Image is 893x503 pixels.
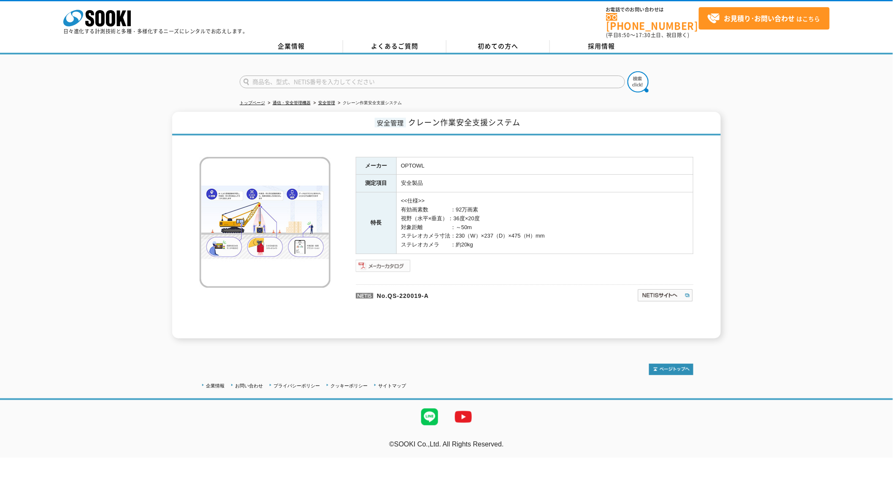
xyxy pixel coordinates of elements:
[378,383,406,388] a: サイトマップ
[206,383,225,388] a: 企業情報
[240,100,265,105] a: トップページ
[318,100,335,105] a: 安全管理
[330,383,368,388] a: クッキーポリシー
[397,192,693,254] td: <<仕様>> 有効画素数 ：92万画素 視野（水平×垂直）：36度×20度 対象距離 ：～50m ステレオカメラ寸法：230（W）×237（D）×475（H）mm ステレオカメラ ：約20kg
[240,76,625,88] input: 商品名、型式、NETIS番号を入力してください
[446,400,480,434] img: YouTube
[356,284,556,305] p: No.QS-220019-A
[619,31,631,39] span: 8:50
[336,99,402,108] li: クレーン作業安全支援システム
[356,192,397,254] th: 特長
[408,116,520,128] span: クレーン作業安全支援システム
[356,265,411,271] a: メーカーカタログ
[200,157,330,288] img: クレーン作業安全支援システム
[628,71,649,92] img: btn_search.png
[550,40,653,53] a: 採用情報
[637,289,693,302] img: NETISサイトへ
[724,13,795,23] strong: お見積り･お問い合わせ
[375,118,406,127] span: 安全管理
[606,31,690,39] span: (平日 ～ 土日、祝日除く)
[446,40,550,53] a: 初めての方へ
[397,175,693,192] td: 安全製品
[606,7,699,12] span: お電話でのお問い合わせは
[707,12,820,25] span: はこちら
[63,29,248,34] p: 日々進化する計測技術と多種・多様化するニーズにレンタルでお応えします。
[606,13,699,30] a: [PHONE_NUMBER]
[343,40,446,53] a: よくあるご質問
[235,383,263,388] a: お問い合わせ
[356,157,397,175] th: メーカー
[397,157,693,175] td: OPTOWL
[273,383,320,388] a: プライバシーポリシー
[649,364,693,375] img: トップページへ
[413,400,446,434] img: LINE
[636,31,651,39] span: 17:30
[861,449,893,457] a: テストMail
[356,175,397,192] th: 測定項目
[273,100,311,105] a: 通信・安全管理機器
[356,259,411,273] img: メーカーカタログ
[699,7,830,30] a: お見積り･お問い合わせはこちら
[240,40,343,53] a: 企業情報
[478,41,519,51] span: 初めての方へ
